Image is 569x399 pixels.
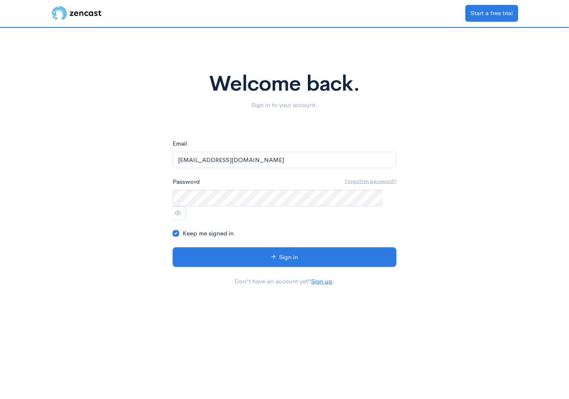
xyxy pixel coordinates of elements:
[56,72,513,96] h1: Welcome back.
[345,177,396,185] a: Forgotten password?
[173,152,396,169] input: name@example.com
[56,100,513,110] p: Sign in to your account.
[311,277,332,285] a: Sign up
[182,229,234,238] label: Keep me signed in
[173,247,396,267] button: Sign in
[173,139,187,148] label: Email
[51,5,103,21] img: ZenCast Logo
[345,178,396,185] u: Forgotten password?
[465,5,518,22] a: Start a free trial
[173,177,200,187] label: Password
[173,277,396,286] p: Don't have an account yet? .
